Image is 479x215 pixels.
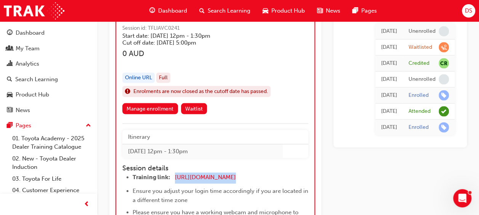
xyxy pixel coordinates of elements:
span: exclaim-icon [125,87,130,97]
td: [DATE] 12pm - 1:30pm [122,144,283,158]
div: Attended [409,108,431,115]
a: 03. Toyota For Life [9,173,94,185]
span: Pages [361,6,377,15]
span: search-icon [199,6,205,16]
span: learningRecordVerb_WAITLIST-icon [439,42,449,53]
div: Product Hub [16,90,49,99]
div: Mon Jun 09 2025 10:00:00 GMT+1000 (Australian Eastern Standard Time) [381,59,397,68]
span: learningRecordVerb_NONE-icon [439,26,449,37]
div: Dashboard [16,29,45,37]
div: Wed Apr 13 2022 00:00:00 GMT+1000 (Australian Eastern Standard Time) [381,75,397,84]
div: Tue Apr 12 2022 00:00:00 GMT+1000 (Australian Eastern Standard Time) [381,91,397,100]
span: Waitlist [185,106,203,112]
span: learningRecordVerb_ATTEND-icon [439,106,449,117]
div: Wed Sep 10 2025 13:45:21 GMT+1000 (Australian Eastern Standard Time) [381,27,397,36]
span: guage-icon [149,6,155,16]
span: search-icon [7,76,12,83]
span: people-icon [7,45,13,52]
span: Ensure you adjust your login time accordingly if you are located in a different time zone [133,188,310,204]
span: car-icon [263,6,268,16]
button: Toyota For Life In Action - Virtual ClassroomSession id: TFLIAVC0241Start date: [DATE] 12pm - 1:3... [122,1,308,117]
button: Pages [3,119,94,133]
span: Session id: TFLIAVC0241 [122,24,308,33]
div: Search Learning [15,75,58,84]
h4: Session details [122,164,308,173]
span: learningRecordVerb_ENROLL-icon [439,122,449,133]
div: Enrolled [409,124,429,131]
span: Product Hub [271,6,305,15]
button: DashboardMy TeamAnalyticsSearch LearningProduct HubNews [3,24,94,119]
span: Dashboard [158,6,187,15]
h3: 0 AUD [122,49,308,58]
div: Wed Apr 06 2022 00:00:00 GMT+1000 (Australian Eastern Standard Time) [381,107,397,116]
h5: Start date: [DATE] 12pm - 1:30pm [122,32,296,39]
span: up-icon [86,121,91,131]
div: Analytics [16,59,39,68]
div: Full [156,73,170,83]
span: pages-icon [7,122,13,129]
span: learningRecordVerb_ENROLL-icon [439,90,449,101]
span: pages-icon [352,6,358,16]
div: Unenrolled [409,76,436,83]
span: null-icon [439,58,449,69]
a: Search Learning [3,72,94,87]
th: Itinerary [122,130,283,144]
a: car-iconProduct Hub [256,3,311,19]
div: Fri Feb 18 2022 00:00:00 GMT+1000 (Australian Eastern Standard Time) [381,123,397,132]
div: Wed Sep 10 2025 13:01:46 GMT+1000 (Australian Eastern Standard Time) [381,43,397,52]
a: Product Hub [3,88,94,102]
div: Unenrolled [409,28,436,35]
button: DS [462,4,475,18]
div: Enrolled [409,92,429,99]
a: 04. Customer Experience [9,185,94,196]
span: prev-icon [84,200,90,209]
a: guage-iconDashboard [143,3,193,19]
div: Pages [16,121,31,130]
span: Search Learning [208,6,250,15]
a: search-iconSearch Learning [193,3,256,19]
span: DS [465,6,472,15]
a: Analytics [3,57,94,71]
span: car-icon [7,91,13,98]
a: Dashboard [3,26,94,40]
img: Trak [4,2,64,19]
span: Training link: [133,174,170,181]
div: My Team [16,44,40,53]
button: Waitlist [181,103,207,114]
div: Waitlisted [409,44,432,51]
span: News [326,6,340,15]
div: News [16,106,30,115]
a: [URL][DOMAIN_NAME] [175,174,236,181]
a: My Team [3,42,94,56]
span: news-icon [7,107,13,114]
div: Credited [409,60,429,67]
span: news-icon [317,6,323,16]
h5: Cut off date: [DATE] 5:00pm [122,39,296,46]
span: guage-icon [7,30,13,37]
a: 02. New - Toyota Dealer Induction [9,153,94,173]
a: 01. Toyota Academy - 2025 Dealer Training Catalogue [9,133,94,153]
a: news-iconNews [311,3,346,19]
iframe: Intercom live chat [453,189,471,207]
span: chart-icon [7,61,13,67]
span: Enrolments are now closed as the cutoff date has passed. [133,87,268,96]
span: learningRecordVerb_NONE-icon [439,74,449,85]
a: pages-iconPages [346,3,383,19]
a: Manage enrollment [122,103,178,114]
div: Online URL [122,73,155,83]
a: News [3,103,94,117]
